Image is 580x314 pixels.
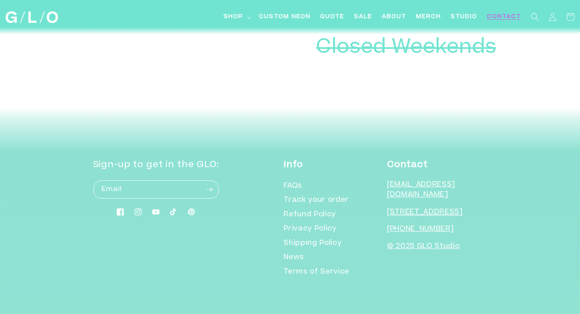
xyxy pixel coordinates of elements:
p: © 2025 GLO Studio [387,242,487,252]
summary: Search [526,8,544,26]
span: Shop [224,13,243,21]
a: [STREET_ADDRESS] [387,209,463,216]
strong: Info [284,161,302,170]
img: GLO Studio [6,11,58,23]
summary: Shop [219,8,254,26]
span: About [382,13,406,21]
p: Closed Weekends [316,31,496,66]
a: Quote [315,8,349,26]
iframe: Chat Widget [435,201,580,314]
a: Refund Policy [284,208,336,222]
p: [PHONE_NUMBER] [387,224,487,235]
a: Merch [411,8,446,26]
a: Studio [446,8,482,26]
p: [EMAIL_ADDRESS][DOMAIN_NAME] [387,180,487,201]
a: Track your order [284,193,349,208]
span: SALE [354,13,372,21]
input: Email [93,180,219,199]
a: About [377,8,411,26]
span: Custom Neon [259,13,311,21]
div: 聊天小组件 [435,201,580,314]
span: Quote [320,13,344,21]
a: Contact [482,8,526,26]
h2: Sign-up to get in the GLO: [93,159,219,172]
a: Privacy Policy [284,222,336,237]
a: Terms of Service [284,265,349,280]
strong: Contact [387,161,428,170]
a: Shipping Policy [284,237,342,251]
a: SALE [349,8,377,26]
button: Subscribe [201,180,219,199]
a: FAQs [284,181,302,194]
span: Merch [416,13,441,21]
a: News [284,251,304,265]
a: GLO Studio [3,8,61,26]
a: Custom Neon [254,8,315,26]
span: Contact [487,13,521,21]
span: Studio [451,13,477,21]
